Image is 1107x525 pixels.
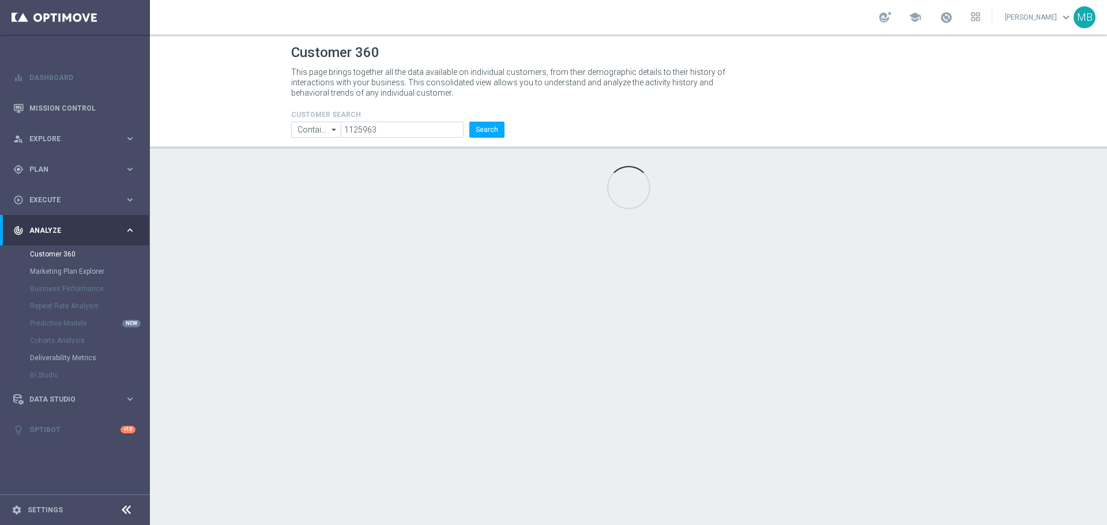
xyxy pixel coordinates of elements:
i: keyboard_arrow_right [125,164,135,175]
i: play_circle_outline [13,195,24,205]
input: Enter CID, Email, name or phone [341,122,464,138]
a: Settings [28,507,63,513]
button: Mission Control [13,104,136,113]
span: keyboard_arrow_down [1060,11,1072,24]
div: Deliverability Metrics [30,349,149,367]
span: Execute [29,197,125,203]
i: keyboard_arrow_right [125,225,135,236]
p: This page brings together all the data available on individual customers, from their demographic ... [291,67,735,98]
div: Data Studio [13,394,125,405]
div: Cohorts Analysis [30,332,149,349]
span: Plan [29,166,125,173]
div: Predictive Models [30,315,149,332]
a: Marketing Plan Explorer [30,267,120,276]
div: MB [1074,6,1095,28]
button: equalizer Dashboard [13,73,136,82]
h4: CUSTOMER SEARCH [291,111,504,119]
div: Business Performance [30,280,149,297]
span: Data Studio [29,396,125,403]
div: +10 [121,426,135,433]
input: Contains [291,122,341,138]
div: Dashboard [13,62,135,93]
i: keyboard_arrow_right [125,133,135,144]
div: Execute [13,195,125,205]
span: school [909,11,921,24]
div: NEW [122,320,141,327]
i: gps_fixed [13,164,24,175]
button: person_search Explore keyboard_arrow_right [13,134,136,143]
a: Mission Control [29,93,135,123]
button: track_changes Analyze keyboard_arrow_right [13,226,136,235]
a: [PERSON_NAME]keyboard_arrow_down [1004,9,1074,26]
div: Marketing Plan Explorer [30,263,149,280]
div: Customer 360 [30,245,149,263]
span: Analyze [29,227,125,234]
i: track_changes [13,225,24,236]
button: lightbulb Optibot +10 [13,425,136,435]
i: keyboard_arrow_right [125,194,135,205]
i: arrow_drop_down [329,122,340,137]
span: Explore [29,135,125,142]
div: Repeat Rate Analysis [30,297,149,315]
button: Data Studio keyboard_arrow_right [13,395,136,404]
div: BI Studio [30,367,149,384]
div: Explore [13,134,125,144]
div: Optibot [13,414,135,445]
i: settings [12,505,22,515]
a: Deliverability Metrics [30,353,120,362]
div: Plan [13,164,125,175]
button: Search [469,122,504,138]
a: Dashboard [29,62,135,93]
a: Optibot [29,414,121,445]
i: equalizer [13,73,24,83]
div: Analyze [13,225,125,236]
button: play_circle_outline Execute keyboard_arrow_right [13,195,136,205]
i: lightbulb [13,425,24,435]
h1: Customer 360 [291,44,966,61]
div: Mission Control [13,93,135,123]
i: keyboard_arrow_right [125,394,135,405]
a: Customer 360 [30,250,120,259]
i: person_search [13,134,24,144]
button: gps_fixed Plan keyboard_arrow_right [13,165,136,174]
